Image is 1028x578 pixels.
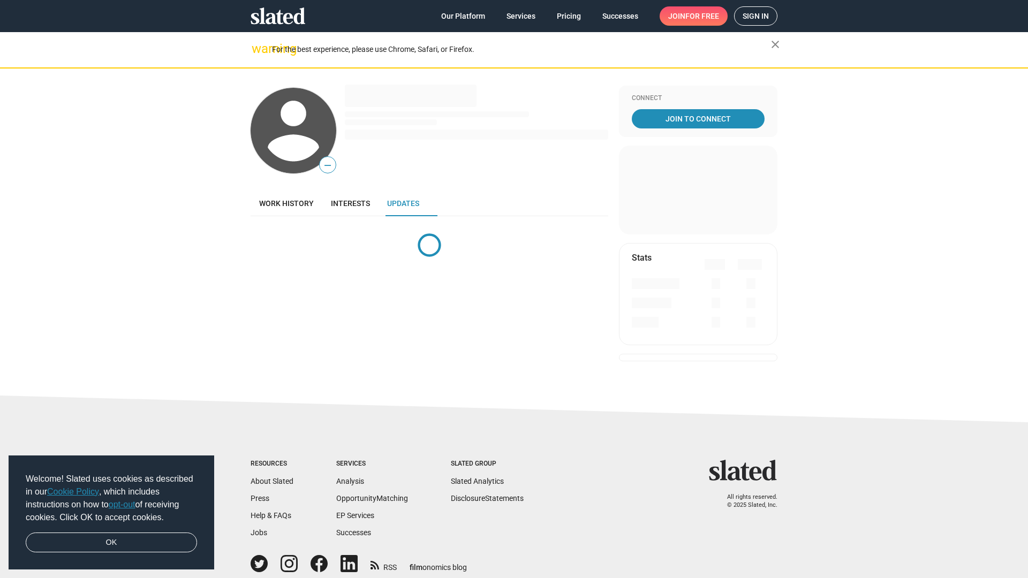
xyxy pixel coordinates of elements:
a: Updates [379,191,428,216]
a: DisclosureStatements [451,494,524,503]
span: Sign in [743,7,769,25]
span: film [410,563,422,572]
a: Successes [336,528,371,537]
div: cookieconsent [9,455,214,570]
span: Successes [602,6,638,26]
a: Successes [594,6,647,26]
span: Pricing [557,6,581,26]
span: Work history [259,199,314,208]
a: EP Services [336,511,374,520]
a: Work history [251,191,322,216]
span: Services [507,6,535,26]
div: For the best experience, please use Chrome, Safari, or Firefox. [272,42,771,57]
a: dismiss cookie message [26,533,197,553]
a: About Slated [251,477,293,485]
a: Slated Analytics [451,477,504,485]
mat-icon: warning [252,42,264,55]
div: Resources [251,460,293,468]
span: Interests [331,199,370,208]
span: Join [668,6,719,26]
mat-icon: close [769,38,782,51]
div: Services [336,460,408,468]
a: Our Platform [433,6,494,26]
a: OpportunityMatching [336,494,408,503]
a: Sign in [734,6,777,26]
mat-card-title: Stats [632,252,652,263]
a: filmonomics blog [410,554,467,573]
a: Join To Connect [632,109,765,128]
a: Services [498,6,544,26]
span: Welcome! Slated uses cookies as described in our , which includes instructions on how to of recei... [26,473,197,524]
span: Join To Connect [634,109,762,128]
a: Interests [322,191,379,216]
a: Analysis [336,477,364,485]
a: RSS [371,556,397,573]
a: Cookie Policy [47,487,99,496]
span: Our Platform [441,6,485,26]
div: Connect [632,94,765,103]
p: All rights reserved. © 2025 Slated, Inc. [716,493,777,509]
span: Updates [387,199,419,208]
span: for free [685,6,719,26]
a: Jobs [251,528,267,537]
div: Slated Group [451,460,524,468]
a: Help & FAQs [251,511,291,520]
a: opt-out [109,500,135,509]
span: — [320,158,336,172]
a: Press [251,494,269,503]
a: Joinfor free [660,6,728,26]
a: Pricing [548,6,589,26]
